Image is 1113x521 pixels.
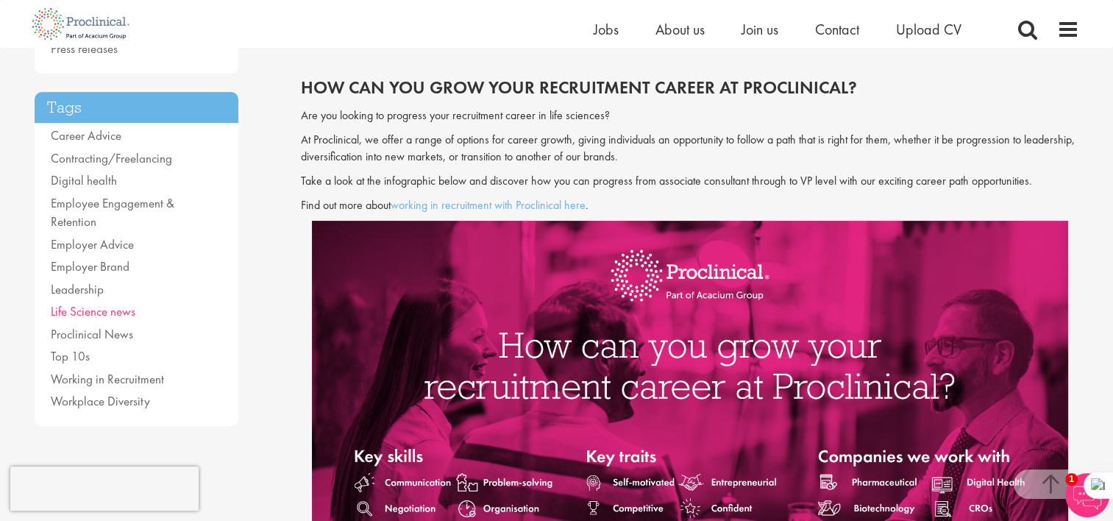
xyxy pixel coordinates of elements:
a: Upload CV [896,20,961,39]
a: Life Science news [51,303,135,319]
span: At Proclinical, we offer a range of options for career growth, giving individuals an opportunity ... [301,132,1075,164]
a: Employee Engagement & Retention [51,195,174,230]
a: Employer Brand [51,258,129,274]
a: Employer Advice [51,236,134,252]
img: Chatbot [1065,473,1109,517]
a: Jobs [594,20,619,39]
a: Top 10s [51,348,90,364]
a: Contact [815,20,859,39]
span: Are you looking to progress your recruitment career in life sciences? [301,107,610,123]
iframe: reCAPTCHA [10,467,199,511]
a: Proclinical News [51,326,133,342]
a: Press releases [51,40,118,57]
a: Digital health [51,172,117,188]
p: Take a look at the infographic below and discover how you can progress from associate consultant ... [301,173,1079,190]
a: Workplace Diversity [51,393,150,409]
a: working in recruitment with Proclinical here [391,197,586,213]
a: Join us [742,20,778,39]
a: Career Advice [51,127,121,143]
a: About us [655,20,705,39]
a: Working in Recruitment [51,371,164,387]
h3: Tags [35,92,239,124]
p: Find out more about . [301,197,1079,214]
span: HOW Can you grow your recruitment career at proclinical? [301,76,857,99]
span: 1 [1065,473,1078,486]
a: Contracting/Freelancing [51,150,172,166]
a: Leadership [51,281,104,297]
